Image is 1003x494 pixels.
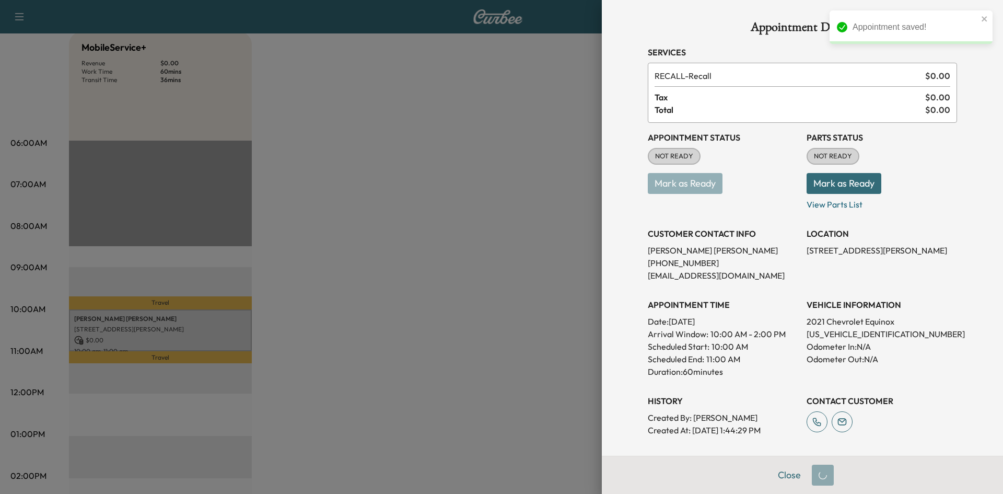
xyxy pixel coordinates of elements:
[648,365,798,378] p: Duration: 60 minutes
[807,315,957,328] p: 2021 Chevrolet Equinox
[710,328,786,340] span: 10:00 AM - 2:00 PM
[648,328,798,340] p: Arrival Window:
[648,395,798,407] h3: History
[712,340,748,353] p: 10:00 AM
[648,453,957,466] h3: NOTES
[655,70,921,82] span: Recall
[648,21,957,38] h1: Appointment Details
[648,411,798,424] p: Created By : [PERSON_NAME]
[807,395,957,407] h3: CONTACT CUSTOMER
[807,353,957,365] p: Odometer Out: N/A
[648,257,798,269] p: [PHONE_NUMBER]
[648,424,798,436] p: Created At : [DATE] 1:44:29 PM
[648,315,798,328] p: Date: [DATE]
[706,353,740,365] p: 11:00 AM
[925,70,950,82] span: $ 0.00
[807,328,957,340] p: [US_VEHICLE_IDENTIFICATION_NUMBER]
[807,194,957,211] p: View Parts List
[648,131,798,144] h3: Appointment Status
[648,340,709,353] p: Scheduled Start:
[807,173,881,194] button: Mark as Ready
[807,340,957,353] p: Odometer In: N/A
[655,104,925,116] span: Total
[807,131,957,144] h3: Parts Status
[648,244,798,257] p: [PERSON_NAME] [PERSON_NAME]
[853,21,978,33] div: Appointment saved!
[648,298,798,311] h3: APPOINTMENT TIME
[648,269,798,282] p: [EMAIL_ADDRESS][DOMAIN_NAME]
[648,353,704,365] p: Scheduled End:
[808,151,858,162] span: NOT READY
[771,465,808,486] button: Close
[807,227,957,240] h3: LOCATION
[655,91,925,104] span: Tax
[925,104,950,116] span: $ 0.00
[807,244,957,257] p: [STREET_ADDRESS][PERSON_NAME]
[648,227,798,240] h3: CUSTOMER CONTACT INFO
[981,15,988,23] button: close
[807,298,957,311] h3: VEHICLE INFORMATION
[649,151,699,162] span: NOT READY
[648,46,957,59] h3: Services
[925,91,950,104] span: $ 0.00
